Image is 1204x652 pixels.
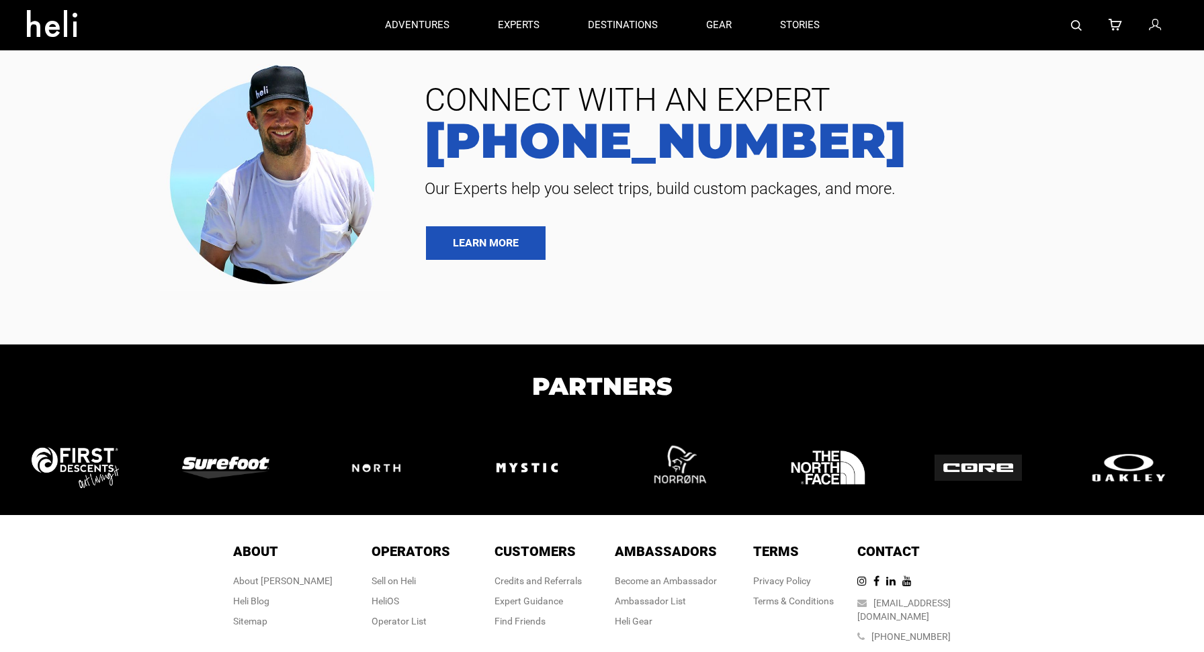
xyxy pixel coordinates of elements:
img: logo [636,426,720,510]
p: experts [498,18,540,32]
span: Contact [857,543,920,559]
a: Heli Gear [615,616,652,626]
span: Our Experts help you select trips, build custom packages, and more. [415,178,1184,199]
img: logo [1085,451,1172,485]
span: Customers [494,543,576,559]
span: About [233,543,278,559]
a: LEARN MORE [426,226,546,260]
a: Become an Ambassador [615,575,717,586]
a: Privacy Policy [753,575,811,586]
span: CONNECT WITH AN EXPERT [415,84,1184,116]
a: [EMAIL_ADDRESS][DOMAIN_NAME] [857,598,951,622]
img: logo [485,426,569,510]
a: HeliOS [372,596,399,606]
a: Heli Blog [233,596,269,606]
a: Credits and Referrals [494,575,582,586]
p: adventures [385,18,449,32]
span: Ambassadors [615,543,717,559]
span: Terms [753,543,799,559]
a: [PHONE_NUMBER] [415,116,1184,165]
div: Operator List [372,614,450,628]
img: contact our team [159,54,394,291]
div: Find Friends [494,614,582,628]
div: Ambassador List [615,594,717,608]
div: Sitemap [233,614,333,628]
a: [PHONE_NUMBER] [871,631,951,642]
a: Expert Guidance [494,596,563,606]
img: logo [32,447,119,487]
img: search-bar-icon.svg [1071,20,1082,31]
a: Terms & Conditions [753,596,834,606]
img: logo [333,445,420,491]
div: Sell on Heli [372,574,450,588]
img: logo [935,455,1022,481]
p: destinations [588,18,658,32]
span: Operators [372,543,450,559]
div: About [PERSON_NAME] [233,574,333,588]
img: logo [786,426,870,510]
img: logo [182,457,269,478]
